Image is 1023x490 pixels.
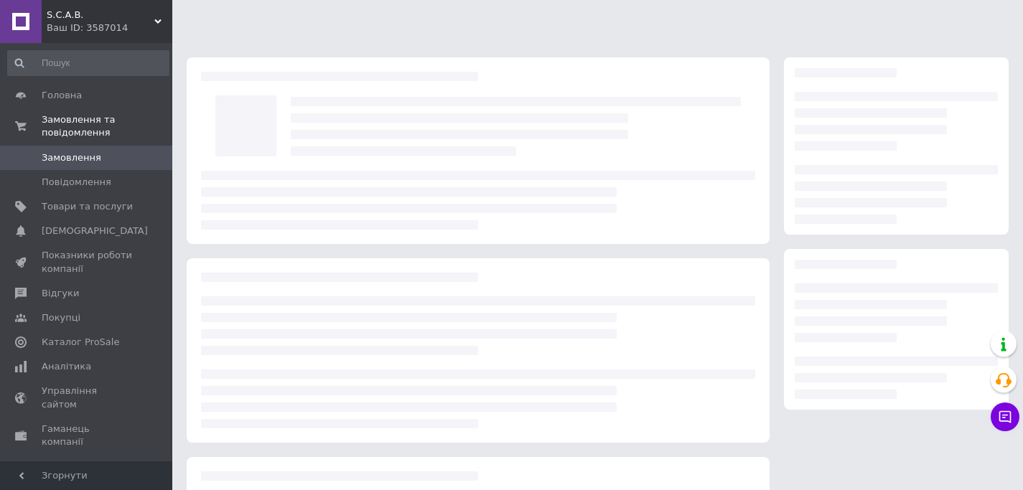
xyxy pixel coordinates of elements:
input: Пошук [7,50,169,76]
div: Ваш ID: 3587014 [47,22,172,34]
span: S.C.A.B. [47,9,154,22]
span: Покупці [42,311,80,324]
span: Головна [42,89,82,102]
span: Замовлення та повідомлення [42,113,172,139]
span: Товари та послуги [42,200,133,213]
span: Відгуки [42,287,79,300]
span: Маркет [42,460,78,473]
button: Чат з покупцем [991,402,1019,431]
span: Аналітика [42,360,91,373]
span: Показники роботи компанії [42,249,133,275]
span: Каталог ProSale [42,336,119,349]
span: Замовлення [42,151,101,164]
span: [DEMOGRAPHIC_DATA] [42,225,148,237]
span: Гаманець компанії [42,423,133,448]
span: Управління сайтом [42,385,133,410]
span: Повідомлення [42,176,111,189]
